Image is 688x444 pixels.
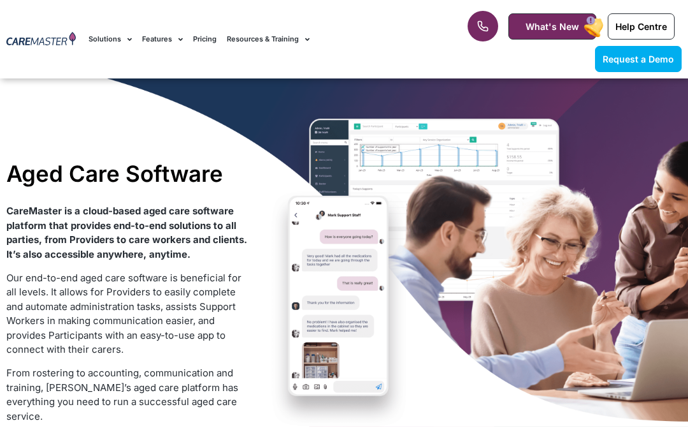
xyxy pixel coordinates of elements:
[6,32,76,47] img: CareMaster Logo
[526,21,579,32] span: What's New
[6,160,248,187] h1: Aged Care Software
[89,18,438,61] nav: Menu
[142,18,183,61] a: Features
[193,18,217,61] a: Pricing
[608,13,675,40] a: Help Centre
[89,18,132,61] a: Solutions
[603,54,674,64] span: Request a Demo
[595,46,682,72] a: Request a Demo
[6,205,247,260] strong: CareMaster is a cloud-based aged care software platform that provides end-to-end solutions to all...
[615,21,667,32] span: Help Centre
[6,367,238,422] span: From rostering to accounting, communication and training, [PERSON_NAME]’s aged care platform has ...
[6,272,241,356] span: Our end-to-end aged care software is beneficial for all levels. It allows for Providers to easily...
[508,13,596,40] a: What's New
[227,18,310,61] a: Resources & Training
